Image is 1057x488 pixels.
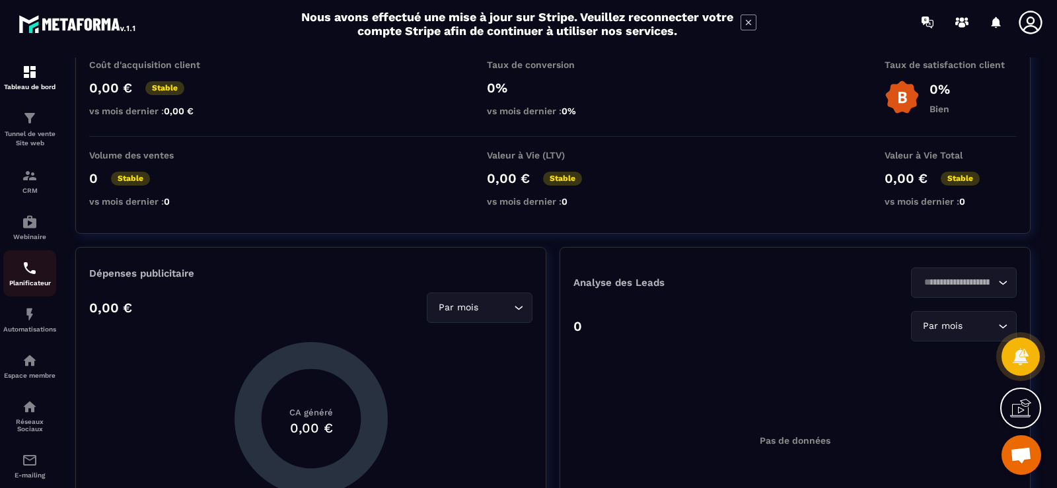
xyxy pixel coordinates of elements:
[89,80,132,96] p: 0,00 €
[941,172,980,186] p: Stable
[3,471,56,479] p: E-mailing
[145,81,184,95] p: Stable
[487,59,619,70] p: Taux de conversion
[487,150,619,160] p: Valeur à Vie (LTV)
[573,277,795,289] p: Analyse des Leads
[487,80,619,96] p: 0%
[920,275,995,290] input: Search for option
[3,296,56,343] a: automationsautomationsAutomatisations
[3,158,56,204] a: formationformationCRM
[3,326,56,333] p: Automatisations
[3,100,56,158] a: formationformationTunnel de vente Site web
[487,170,530,186] p: 0,00 €
[885,196,1017,207] p: vs mois dernier :
[22,260,38,276] img: scheduler
[22,168,38,184] img: formation
[562,106,576,116] span: 0%
[89,300,132,316] p: 0,00 €
[3,187,56,194] p: CRM
[89,196,221,207] p: vs mois dernier :
[562,196,567,207] span: 0
[22,110,38,126] img: formation
[543,172,582,186] p: Stable
[885,80,920,115] img: b-badge-o.b3b20ee6.svg
[920,319,965,333] span: Par mois
[3,372,56,379] p: Espace membre
[22,214,38,230] img: automations
[111,172,150,186] p: Stable
[965,319,995,333] input: Search for option
[481,300,511,315] input: Search for option
[89,267,532,279] p: Dépenses publicitaire
[3,129,56,148] p: Tunnel de vente Site web
[22,353,38,368] img: automations
[1002,435,1041,475] div: Ouvrir le chat
[929,81,950,97] p: 0%
[885,170,928,186] p: 0,00 €
[3,250,56,296] a: schedulerschedulerPlanificateur
[435,300,481,315] span: Par mois
[89,59,221,70] p: Coût d'acquisition client
[3,418,56,433] p: Réseaux Sociaux
[3,54,56,100] a: formationformationTableau de bord
[573,318,582,334] p: 0
[885,59,1017,70] p: Taux de satisfaction client
[3,389,56,442] a: social-networksocial-networkRéseaux Sociaux
[18,12,137,36] img: logo
[89,170,98,186] p: 0
[3,343,56,389] a: automationsautomationsEspace membre
[3,279,56,287] p: Planificateur
[164,196,170,207] span: 0
[301,10,734,38] h2: Nous avons effectué une mise à jour sur Stripe. Veuillez reconnecter votre compte Stripe afin de ...
[929,104,950,114] p: Bien
[89,106,221,116] p: vs mois dernier :
[885,150,1017,160] p: Valeur à Vie Total
[911,267,1017,298] div: Search for option
[89,150,221,160] p: Volume des ventes
[22,306,38,322] img: automations
[487,196,619,207] p: vs mois dernier :
[911,311,1017,341] div: Search for option
[3,233,56,240] p: Webinaire
[487,106,619,116] p: vs mois dernier :
[3,83,56,90] p: Tableau de bord
[959,196,965,207] span: 0
[22,452,38,468] img: email
[22,399,38,415] img: social-network
[164,106,194,116] span: 0,00 €
[760,435,830,446] p: Pas de données
[22,64,38,80] img: formation
[3,204,56,250] a: automationsautomationsWebinaire
[427,293,532,323] div: Search for option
